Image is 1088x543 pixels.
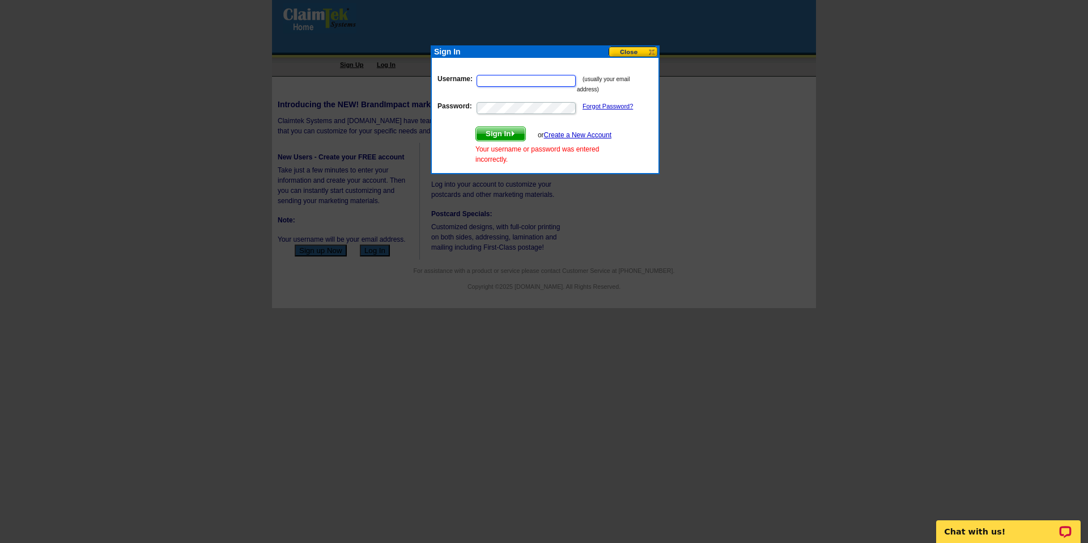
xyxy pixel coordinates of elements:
[544,131,611,139] a: Create a New Account
[538,130,611,140] div: or
[511,131,516,136] img: button-next-arrow-white.png
[434,47,604,57] div: Sign In
[437,74,475,84] label: Username:
[583,103,633,110] a: Forgot Password?
[475,144,611,165] div: Your username or password was entered incorrectly.
[577,76,630,92] small: (usually your email address)
[437,101,475,111] label: Password:
[929,507,1088,543] iframe: LiveChat chat widget
[476,127,525,141] span: Sign In
[475,127,526,141] button: Sign In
